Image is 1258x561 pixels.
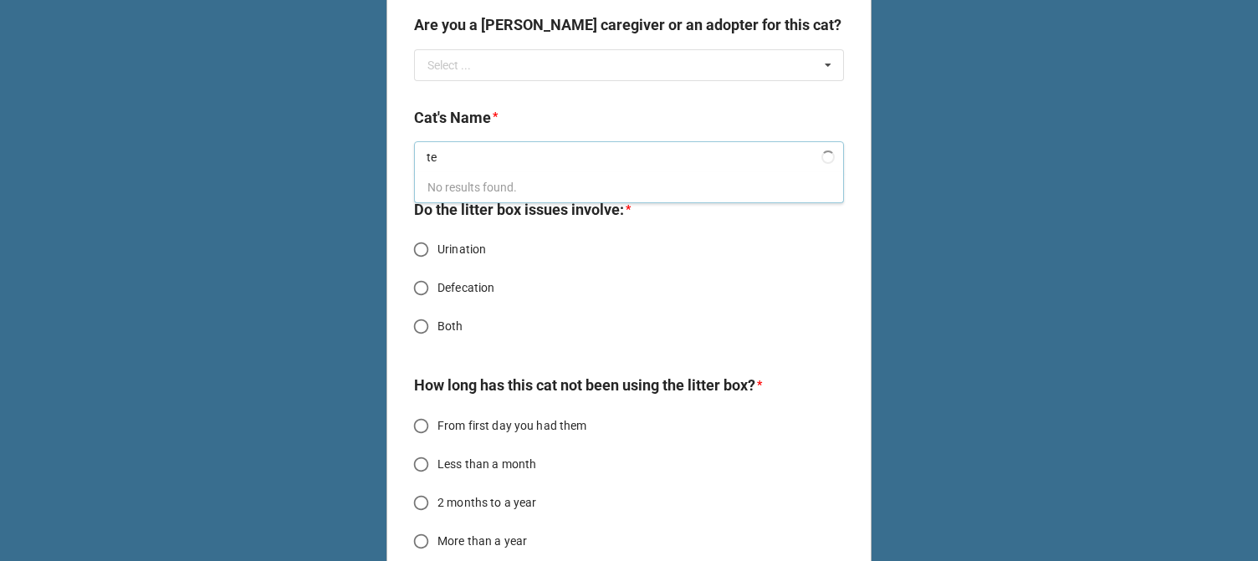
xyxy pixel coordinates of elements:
[437,241,486,258] span: Urination
[437,456,536,473] span: Less than a month
[414,198,624,222] label: Do the litter box issues involve:
[437,417,587,435] span: From first day you had them
[414,106,491,130] label: Cat's Name
[427,59,471,71] div: Select ...
[437,279,494,297] span: Defecation
[437,533,527,550] span: More than a year
[414,172,844,202] div: No results found.
[437,318,463,335] span: Both
[414,13,841,37] label: Are you a [PERSON_NAME] caregiver or an adopter for this cat?
[437,494,536,512] span: 2 months to a year
[414,374,755,397] label: How long has this cat not been using the litter box?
